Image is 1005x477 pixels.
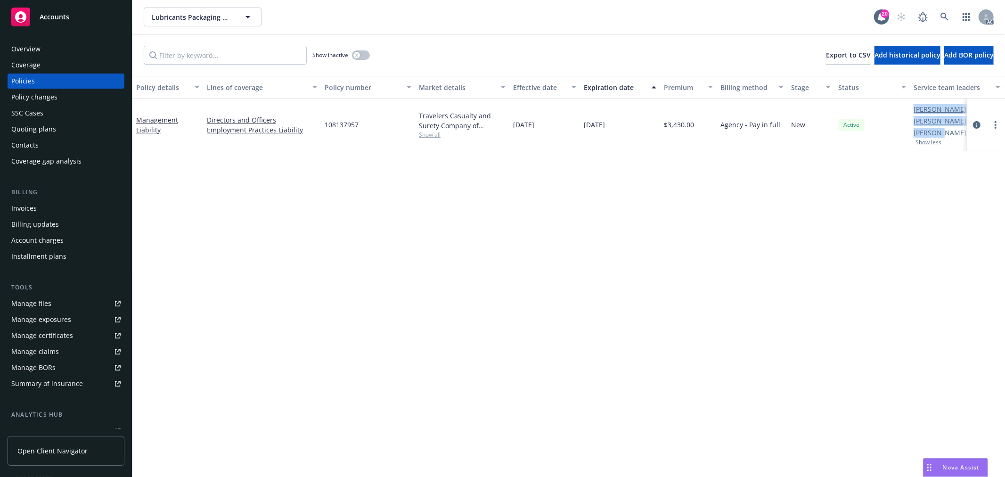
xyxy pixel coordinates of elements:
a: [PERSON_NAME] [914,104,966,114]
div: Manage claims [11,344,59,359]
a: more [990,119,1001,131]
button: Market details [415,76,509,99]
div: Billing [8,188,124,197]
div: Service team leaders [914,82,990,92]
div: Policies [11,74,35,89]
button: Stage [787,76,834,99]
div: Account charges [11,233,64,248]
div: 20 [881,9,889,18]
div: Drag to move [923,459,935,477]
a: Manage exposures [8,312,124,327]
a: Installment plans [8,249,124,264]
div: Manage BORs [11,360,56,375]
div: Premium [664,82,703,92]
div: Policy changes [11,90,57,105]
input: Filter by keyword... [144,46,307,65]
span: Show inactive [312,51,348,59]
a: Manage BORs [8,360,124,375]
a: Report a Bug [914,8,932,26]
span: New [791,120,805,130]
a: Contacts [8,138,124,153]
div: Policy number [325,82,401,92]
div: Invoices [11,201,37,216]
a: Manage files [8,296,124,311]
a: Overview [8,41,124,57]
span: Agency - Pay in full [720,120,780,130]
button: Billing method [717,76,787,99]
button: Add historical policy [874,46,940,65]
button: Policy details [132,76,203,99]
a: [PERSON_NAME] [914,116,966,126]
a: Quoting plans [8,122,124,137]
div: Stage [791,82,820,92]
a: Accounts [8,4,124,30]
span: [DATE] [513,120,534,130]
a: Directors and Officers [207,115,317,125]
div: Billing method [720,82,773,92]
div: Installment plans [11,249,66,264]
div: Market details [419,82,495,92]
div: Quoting plans [11,122,56,137]
div: Coverage gap analysis [11,154,82,169]
a: Summary of insurance [8,376,124,391]
div: Lines of coverage [207,82,307,92]
div: Tools [8,283,124,292]
div: Loss summary generator [11,423,90,438]
button: Service team leaders [910,76,1004,99]
a: Coverage [8,58,124,73]
button: Lines of coverage [203,76,321,99]
div: Analytics hub [8,410,124,419]
a: Search [935,8,954,26]
span: Export to CSV [826,50,871,59]
button: Premium [660,76,717,99]
span: Accounts [40,13,69,21]
span: Add historical policy [874,50,940,59]
span: Show all [419,131,506,139]
button: Nova Assist [923,458,988,477]
a: Invoices [8,201,124,216]
div: Summary of insurance [11,376,83,391]
a: Start snowing [892,8,911,26]
a: Management Liability [136,115,178,134]
button: Lubricants Packaging Management Association [144,8,261,26]
span: Active [842,121,861,129]
a: SSC Cases [8,106,124,121]
div: Manage files [11,296,51,311]
a: Switch app [957,8,976,26]
div: Billing updates [11,217,59,232]
span: Lubricants Packaging Management Association [152,12,233,22]
button: Expiration date [580,76,660,99]
div: Manage exposures [11,312,71,327]
div: Travelers Casualty and Surety Company of America, Travelers Insurance, CRC Group [419,111,506,131]
button: Add BOR policy [944,46,994,65]
span: Add BOR policy [944,50,994,59]
div: Expiration date [584,82,646,92]
div: Coverage [11,58,41,73]
button: Export to CSV [826,46,871,65]
span: Open Client Navigator [17,446,88,456]
div: Overview [11,41,41,57]
div: Status [838,82,896,92]
a: [PERSON_NAME] [914,128,966,138]
div: Manage certificates [11,328,73,343]
button: Show less [915,140,941,145]
a: circleInformation [971,119,982,131]
a: Account charges [8,233,124,248]
a: Coverage gap analysis [8,154,124,169]
div: Policy details [136,82,189,92]
a: Policies [8,74,124,89]
span: $3,430.00 [664,120,694,130]
div: SSC Cases [11,106,43,121]
span: 108137957 [325,120,359,130]
a: Policy changes [8,90,124,105]
a: Billing updates [8,217,124,232]
a: Manage certificates [8,328,124,343]
button: Effective date [509,76,580,99]
a: Manage claims [8,344,124,359]
div: Effective date [513,82,566,92]
a: Loss summary generator [8,423,124,438]
button: Policy number [321,76,415,99]
span: [DATE] [584,120,605,130]
a: Employment Practices Liability [207,125,317,135]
